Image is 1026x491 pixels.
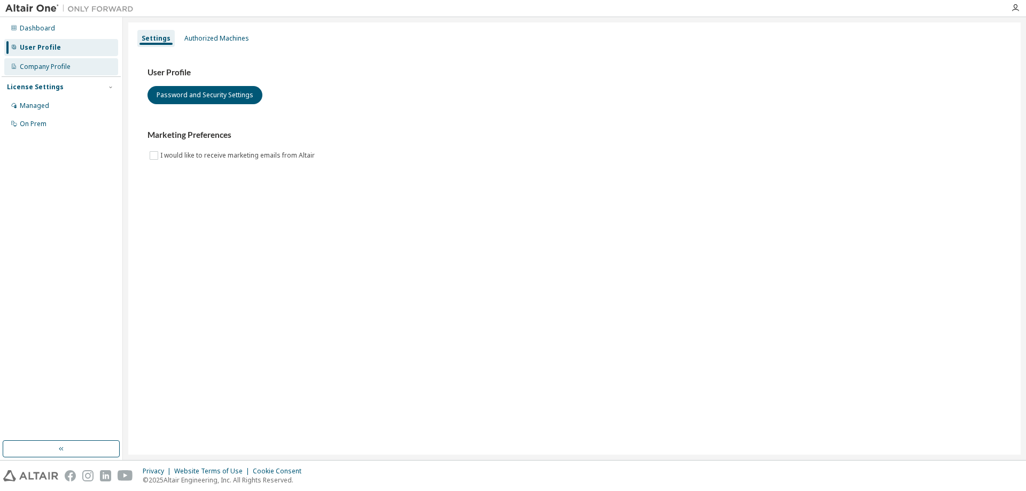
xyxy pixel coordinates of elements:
p: © 2025 Altair Engineering, Inc. All Rights Reserved. [143,476,308,485]
button: Password and Security Settings [147,86,262,104]
div: Settings [142,34,170,43]
h3: Marketing Preferences [147,130,1001,141]
img: altair_logo.svg [3,470,58,481]
div: On Prem [20,120,46,128]
label: I would like to receive marketing emails from Altair [160,149,317,162]
div: License Settings [7,83,64,91]
div: User Profile [20,43,61,52]
h3: User Profile [147,67,1001,78]
div: Cookie Consent [253,467,308,476]
div: Managed [20,102,49,110]
img: instagram.svg [82,470,94,481]
img: youtube.svg [118,470,133,481]
img: Altair One [5,3,139,14]
img: facebook.svg [65,470,76,481]
div: Company Profile [20,63,71,71]
img: linkedin.svg [100,470,111,481]
div: Authorized Machines [184,34,249,43]
div: Dashboard [20,24,55,33]
div: Privacy [143,467,174,476]
div: Website Terms of Use [174,467,253,476]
